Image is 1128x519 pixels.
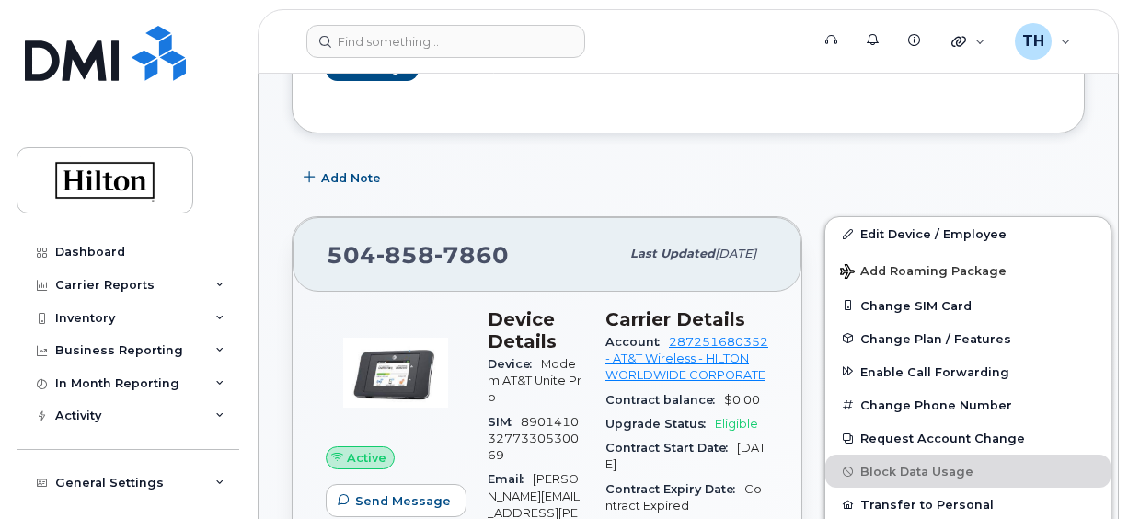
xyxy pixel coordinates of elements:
span: SIM [488,415,521,429]
span: Upgrade Status [605,417,715,431]
span: $0.00 [724,393,760,407]
span: Active [347,449,386,467]
button: Change Plan / Features [825,322,1111,355]
a: Edit Device / Employee [825,217,1111,250]
div: Quicklinks [938,23,998,60]
span: [DATE] [715,247,756,260]
span: Eligible [715,417,758,431]
span: TH [1022,30,1044,52]
button: Add Roaming Package [825,251,1111,289]
button: Block Data Usage [825,455,1111,488]
a: 287251680352 - AT&T Wireless - HILTON WORLDWIDE CORPORATE [605,335,768,383]
span: Email [488,472,533,486]
button: Request Account Change [825,421,1111,455]
button: Change Phone Number [825,388,1111,421]
span: 504 [327,241,509,269]
img: image20231002-3703462-1m4uy61.jpeg [340,317,451,428]
span: Device [488,357,541,371]
span: Modem AT&T Unite Pro [488,357,581,405]
button: Change SIM Card [825,289,1111,322]
span: Enable Call Forwarding [860,364,1009,378]
span: Contract Start Date [605,441,737,455]
span: Add Roaming Package [840,264,1007,282]
span: Last updated [630,247,715,260]
button: Enable Call Forwarding [825,355,1111,388]
h3: Carrier Details [605,308,768,330]
span: Send Message [355,492,451,510]
span: 858 [376,241,434,269]
span: Contract Expiry Date [605,482,744,496]
div: Tabitha Hale [1002,23,1084,60]
input: Find something... [306,25,585,58]
span: Add Note [321,169,381,187]
span: Contract balance [605,393,724,407]
h3: Device Details [488,308,583,352]
button: Add Note [292,161,397,194]
span: Change Plan / Features [860,331,1011,345]
iframe: Messenger Launcher [1048,439,1114,505]
span: 7860 [434,241,509,269]
span: Account [605,335,669,349]
span: 89014103277330530069 [488,415,579,463]
button: Send Message [326,484,466,517]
